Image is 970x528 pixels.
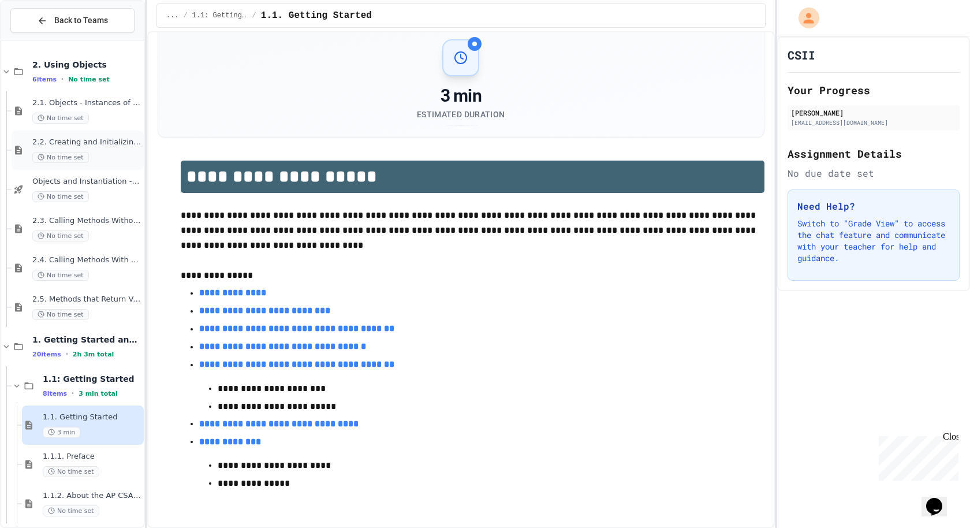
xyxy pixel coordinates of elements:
div: My Account [786,5,822,31]
span: / [252,11,256,20]
span: No time set [43,505,99,516]
span: 1.1.1. Preface [43,452,141,462]
span: 2. Using Objects [32,60,141,70]
span: No time set [32,152,89,163]
span: No time set [32,309,89,320]
span: 1.1.2. About the AP CSA Exam [43,491,141,501]
span: / [183,11,187,20]
span: No time set [32,230,89,241]
span: ... [166,11,179,20]
span: 2.4. Calling Methods With Parameters [32,255,141,265]
span: 8 items [43,390,67,397]
span: No time set [43,466,99,477]
span: Objects and Instantiation - Quiz [32,177,141,187]
span: 1. Getting Started and Primitive Types [32,334,141,345]
iframe: chat widget [921,482,958,516]
span: 6 items [32,76,57,83]
span: Back to Teams [54,14,108,27]
div: [PERSON_NAME] [791,107,956,118]
span: 2.1. Objects - Instances of Classes [32,98,141,108]
div: [EMAIL_ADDRESS][DOMAIN_NAME] [791,118,956,127]
span: • [61,75,64,84]
span: 1.1: Getting Started [192,11,248,20]
span: No time set [68,76,110,83]
span: No time set [32,270,89,281]
h2: Assignment Details [788,146,960,162]
div: Chat with us now!Close [5,5,80,73]
span: 1.1. Getting Started [43,412,141,422]
button: Back to Teams [10,8,135,33]
span: No time set [32,113,89,124]
div: No due date set [788,166,960,180]
span: No time set [32,191,89,202]
span: 2h 3m total [73,351,114,358]
div: 3 min [417,85,505,106]
span: 2.5. Methods that Return Values [32,295,141,304]
h1: CSII [788,47,815,63]
div: Estimated Duration [417,109,505,120]
span: 20 items [32,351,61,358]
span: 1.1. Getting Started [261,9,372,23]
span: 3 min total [79,390,118,397]
span: 2.3. Calling Methods Without Parameters [32,216,141,226]
span: • [72,389,74,398]
h2: Your Progress [788,82,960,98]
iframe: chat widget [874,432,958,481]
h3: Need Help? [797,199,950,213]
p: Switch to "Grade View" to access the chat feature and communicate with your teacher for help and ... [797,218,950,264]
span: • [66,349,68,359]
span: 2.2. Creating and Initializing Objects: Constructors [32,137,141,147]
span: 3 min [43,427,80,438]
span: 1.1: Getting Started [43,374,141,384]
